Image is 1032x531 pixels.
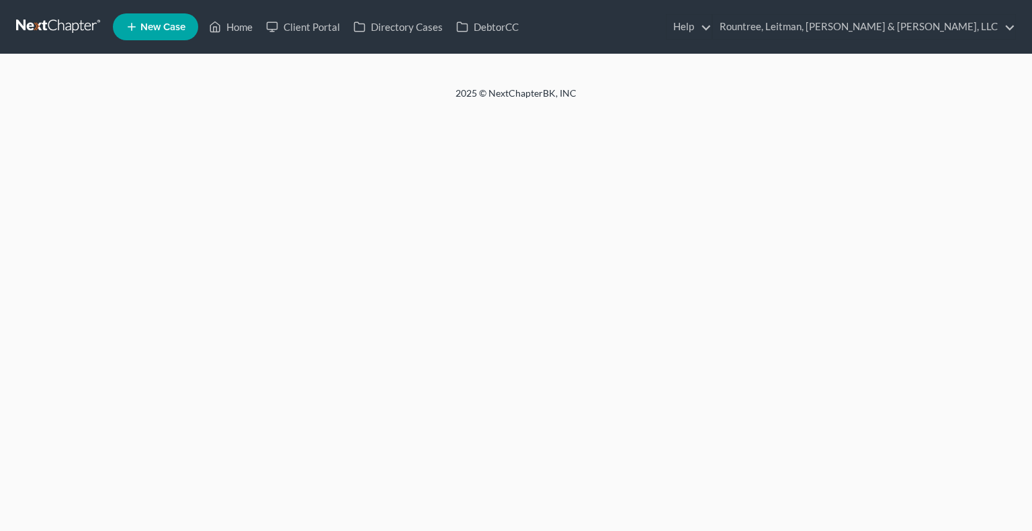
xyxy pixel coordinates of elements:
a: Help [666,15,712,39]
new-legal-case-button: New Case [113,13,198,40]
a: Home [202,15,259,39]
a: Client Portal [259,15,347,39]
a: DebtorCC [449,15,525,39]
div: 2025 © NextChapterBK, INC [133,87,899,111]
a: Rountree, Leitman, [PERSON_NAME] & [PERSON_NAME], LLC [713,15,1015,39]
a: Directory Cases [347,15,449,39]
